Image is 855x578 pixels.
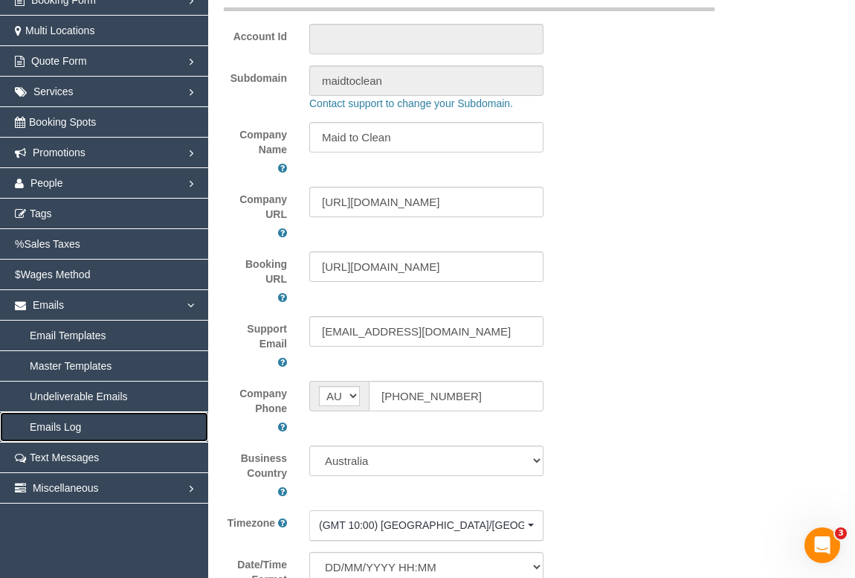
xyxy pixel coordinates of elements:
[228,516,275,530] label: Timezone
[29,116,96,128] span: Booking Spots
[30,208,52,219] span: Tags
[224,257,287,286] label: Booking URL
[804,527,840,563] iframe: Intercom live chat
[224,451,287,481] label: Business Country
[24,238,80,250] span: Sales Taxes
[369,381,543,411] input: Phone
[33,482,99,494] span: Miscellaneous
[33,86,74,97] span: Services
[224,192,287,222] label: Company URL
[835,527,847,539] span: 3
[31,55,87,67] span: Quote Form
[224,127,287,157] label: Company Name
[319,518,524,533] span: (GMT 10:00) [GEOGRAPHIC_DATA]/[GEOGRAPHIC_DATA]
[33,147,85,158] span: Promotions
[30,177,63,189] span: People
[309,510,543,541] ol: Choose Timezone
[309,510,543,541] button: (GMT 10:00) [GEOGRAPHIC_DATA]/[GEOGRAPHIC_DATA]
[30,452,99,463] span: Text Messages
[213,24,298,44] label: Account Id
[224,386,287,416] label: Company Phone
[21,269,91,280] span: Wages Method
[33,299,64,311] span: Emails
[224,321,287,351] label: Support Email
[298,96,811,111] div: Contact support to change your Subdomain.
[25,25,94,36] span: Multi Locations
[213,65,298,86] label: Subdomain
